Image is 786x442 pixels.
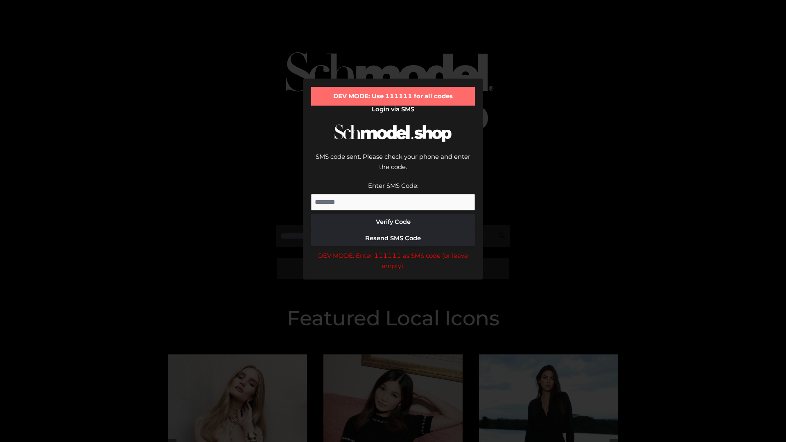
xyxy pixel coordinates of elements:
[311,250,475,271] div: DEV MODE: Enter 111111 as SMS code (or leave empty).
[311,151,475,180] div: SMS code sent. Please check your phone and enter the code.
[311,87,475,106] div: DEV MODE: Use 111111 for all codes
[311,214,475,230] button: Verify Code
[311,230,475,246] button: Resend SMS Code
[311,106,475,113] h2: Login via SMS
[332,117,454,149] img: Schmodel Logo
[368,182,418,189] label: Enter SMS Code:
